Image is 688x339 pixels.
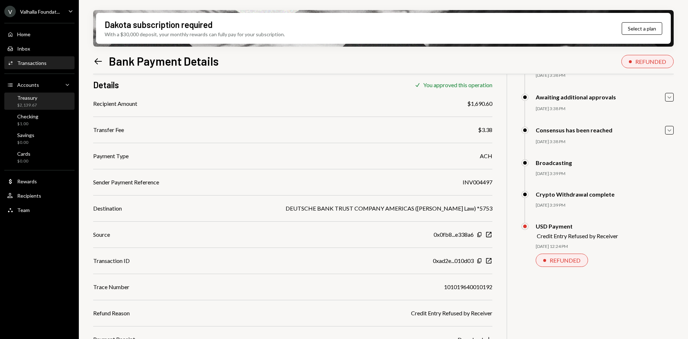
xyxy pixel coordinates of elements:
div: Crypto Withdrawal complete [536,191,615,198]
div: [DATE] 3:39 PM [536,171,674,177]
div: Treasury [17,95,37,101]
div: Credit Entry Refused by Receiver [537,232,618,239]
button: Select a plan [622,22,662,35]
div: DEUTSCHE BANK TRUST COMPANY AMERICAS ([PERSON_NAME] Law) *5753 [286,204,492,213]
div: Recipients [17,193,41,199]
div: Checking [17,113,38,119]
div: ACH [480,152,492,160]
div: REFUNDED [550,257,580,264]
div: 0x0fb8...e338a6 [434,230,474,239]
div: Credit Entry Refused by Receiver [411,309,492,317]
a: Home [4,28,75,41]
div: Home [17,31,30,37]
h3: Details [93,79,119,91]
div: Trace Number [93,283,129,291]
div: [DATE] 3:38 PM [536,139,674,145]
div: Cards [17,151,30,157]
a: Cards$0.00 [4,149,75,166]
a: Checking$1.00 [4,111,75,128]
div: Awaiting additional approvals [536,94,616,100]
div: [DATE] 3:38 PM [536,72,674,79]
div: 0xad2e...010d03 [433,256,474,265]
div: $0.00 [17,140,34,146]
a: Savings$0.00 [4,130,75,147]
div: You approved this operation [423,81,492,88]
div: Accounts [17,82,39,88]
h1: Bank Payment Details [109,54,219,68]
div: Refund Reason [93,309,130,317]
a: Team [4,203,75,216]
div: Payment Type [93,152,129,160]
div: $2,139.67 [17,102,37,108]
div: Recipient Amount [93,99,137,108]
div: Consensus has been reached [536,127,612,133]
div: Transaction ID [93,256,130,265]
div: Transfer Fee [93,126,124,134]
div: Inbox [17,46,30,52]
div: [DATE] 3:38 PM [536,106,674,112]
div: Source [93,230,110,239]
div: [DATE] 3:39 PM [536,202,674,208]
a: Recipients [4,189,75,202]
div: Valhalla Foundat... [20,9,60,15]
div: $0.00 [17,158,30,164]
a: Inbox [4,42,75,55]
div: Transactions [17,60,47,66]
div: With a $30,000 deposit, your monthly rewards can fully pay for your subscription. [105,30,285,38]
div: 101019640010192 [444,283,492,291]
div: [DATE] 12:24 PM [536,244,674,250]
a: Rewards [4,175,75,188]
div: Sender Payment Reference [93,178,159,187]
div: Savings [17,132,34,138]
div: Destination [93,204,122,213]
div: USD Payment [536,223,618,230]
div: $1,690.60 [467,99,492,108]
div: INV004497 [463,178,492,187]
div: Dakota subscription required [105,19,212,30]
div: Broadcasting [536,159,572,166]
div: Team [17,207,30,213]
div: $1.00 [17,121,38,127]
div: REFUNDED [635,58,666,65]
div: $3.38 [478,126,492,134]
div: V [4,6,16,17]
a: Accounts [4,78,75,91]
a: Transactions [4,56,75,69]
a: Treasury$2,139.67 [4,93,75,110]
div: Rewards [17,178,37,184]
